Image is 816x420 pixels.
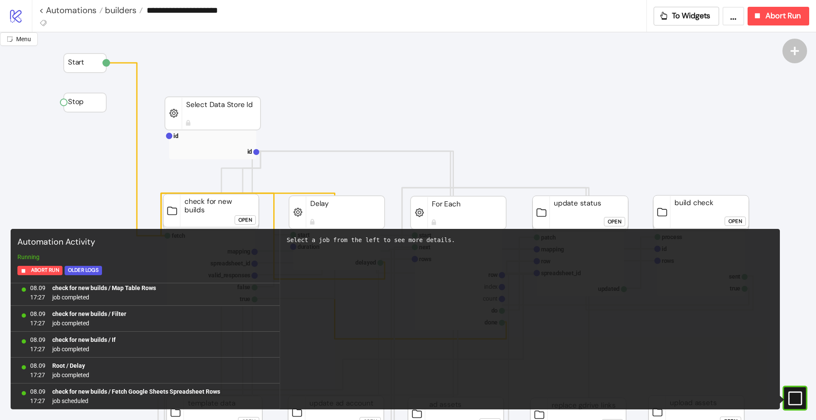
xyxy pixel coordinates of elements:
span: 17:27 [30,370,45,380]
span: 17:27 [30,293,45,302]
span: 08.09 [30,361,45,370]
a: builders [103,6,143,14]
span: To Widgets [672,11,711,21]
b: Root / Delay [52,362,85,369]
button: Open [235,215,256,225]
b: check for new builds / Map Table Rows [52,285,156,291]
div: Open [728,217,742,226]
div: Running [14,252,276,262]
button: Abort Run [17,266,62,275]
span: 08.09 [30,309,45,319]
span: 08.09 [30,387,45,396]
button: ... [722,7,744,25]
text: id [247,148,252,155]
div: Automation Activity [14,232,276,252]
b: check for new builds / Filter [52,310,126,317]
span: 17:27 [30,344,45,354]
b: check for new builds / If [52,336,116,343]
span: 17:27 [30,396,45,406]
b: check for new builds / Fetch Google Sheets Spreadsheet Rows [52,388,220,395]
button: Open [725,217,746,226]
button: Open [604,217,625,226]
span: job completed [52,293,156,302]
span: 08.09 [30,335,45,344]
div: Older Logs [68,265,99,275]
span: job scheduled [52,396,220,406]
span: Abort Run [765,11,801,21]
button: Abort Run [748,7,809,25]
span: Abort Run [31,265,59,275]
div: Open [238,215,252,225]
button: Older Logs [65,266,102,275]
span: radius-bottomright [7,36,13,42]
span: Menu [16,36,31,42]
button: To Widgets [654,7,720,25]
span: job completed [52,319,126,328]
div: Open [608,217,621,227]
span: builders [103,5,136,16]
a: < Automations [39,6,103,14]
text: id [173,132,178,139]
span: job completed [52,344,116,354]
span: 08.09 [30,283,45,293]
div: Select a job from the left to see more details. [287,236,773,245]
span: job completed [52,370,89,380]
span: 17:27 [30,319,45,328]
